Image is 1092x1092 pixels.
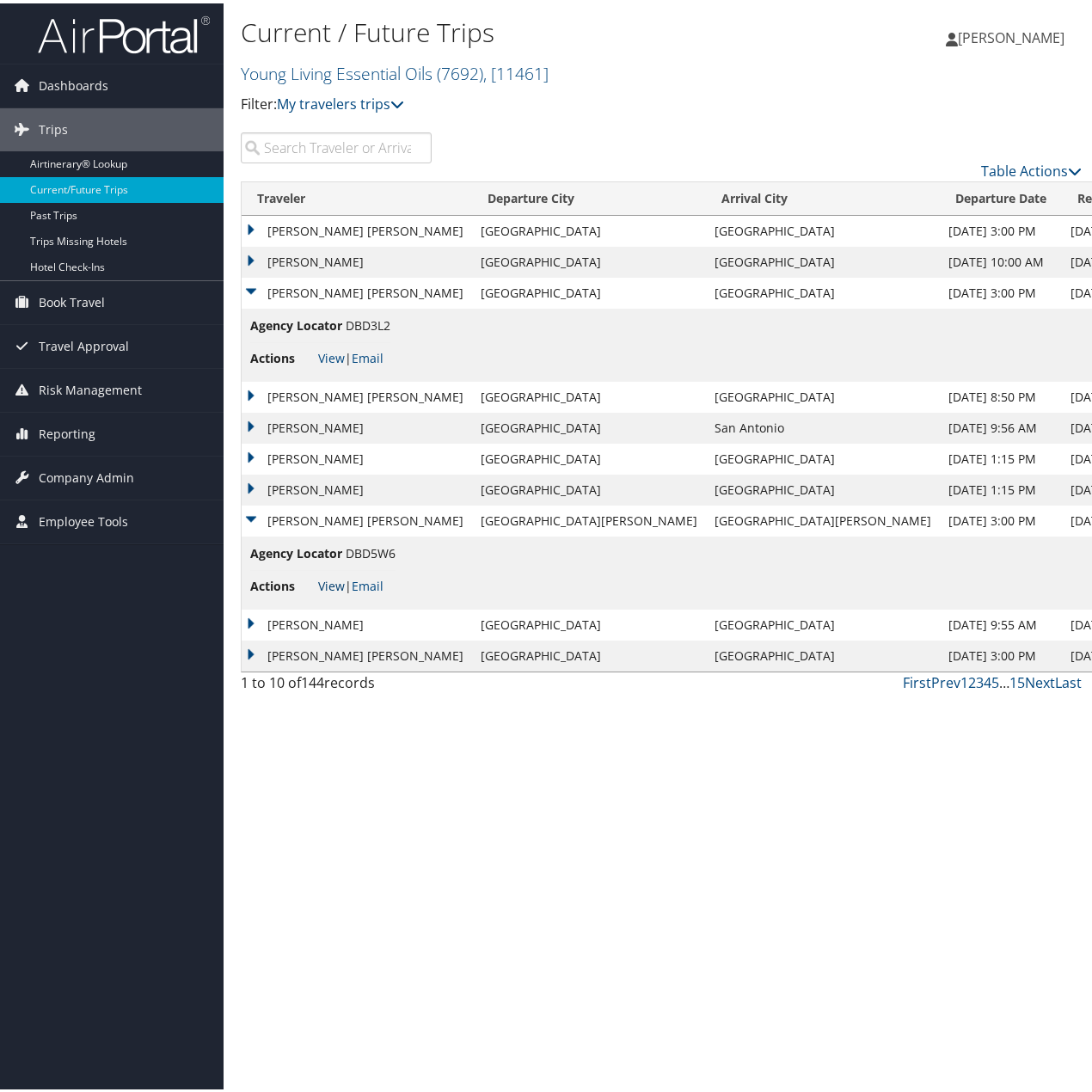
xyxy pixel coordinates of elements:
td: [GEOGRAPHIC_DATA] [706,212,940,243]
td: [PERSON_NAME] [PERSON_NAME] [242,637,472,668]
input: Search Traveler or Arrival City [241,129,432,160]
a: First [903,670,931,689]
td: [DATE] 3:00 PM [940,502,1062,533]
span: Company Admin [39,453,134,496]
p: Filter: [241,90,801,113]
th: Arrival City: activate to sort column ascending [706,179,940,212]
td: [GEOGRAPHIC_DATA][PERSON_NAME] [706,502,940,533]
span: Employee Tools [39,497,128,540]
td: [PERSON_NAME] [242,243,472,274]
span: ( 7692 ) [437,58,483,82]
td: [PERSON_NAME] [242,471,472,502]
a: 4 [984,670,991,689]
span: Dashboards [39,61,108,104]
span: [PERSON_NAME] [958,25,1064,44]
td: [GEOGRAPHIC_DATA] [472,243,706,274]
span: … [999,670,1009,689]
td: [DATE] 1:15 PM [940,440,1062,471]
span: , [ 11461 ] [483,58,549,82]
td: [GEOGRAPHIC_DATA] [472,471,706,502]
a: Email [352,574,383,591]
a: Prev [931,670,960,689]
span: Travel Approval [39,322,129,365]
td: [DATE] 9:55 AM [940,606,1062,637]
td: [PERSON_NAME] [242,606,472,637]
td: [GEOGRAPHIC_DATA] [706,637,940,668]
td: [PERSON_NAME] [PERSON_NAME] [242,274,472,305]
span: Trips [39,105,68,148]
td: [GEOGRAPHIC_DATA] [706,606,940,637]
span: Risk Management [39,365,142,408]
span: Agency Locator [250,541,342,560]
a: 2 [968,670,976,689]
span: DBD3L2 [346,314,390,330]
td: [DATE] 9:56 AM [940,409,1062,440]
th: Departure Date: activate to sort column descending [940,179,1062,212]
td: [GEOGRAPHIC_DATA] [706,378,940,409]
a: Young Living Essential Oils [241,58,549,82]
a: [PERSON_NAME] [946,9,1082,60]
td: [GEOGRAPHIC_DATA] [706,471,940,502]
td: [DATE] 8:50 PM [940,378,1062,409]
span: Actions [250,574,315,592]
th: Departure City: activate to sort column ascending [472,179,706,212]
td: [DATE] 3:00 PM [940,637,1062,668]
h1: Current / Future Trips [241,11,801,47]
td: [PERSON_NAME] [242,440,472,471]
td: San Antonio [706,409,940,440]
td: [GEOGRAPHIC_DATA] [706,274,940,305]
td: [PERSON_NAME] [PERSON_NAME] [242,378,472,409]
a: Next [1025,670,1055,689]
td: [GEOGRAPHIC_DATA][PERSON_NAME] [472,502,706,533]
a: View [318,574,345,591]
img: airportal-logo.png [38,11,210,52]
a: View [318,347,345,363]
td: [GEOGRAPHIC_DATA] [472,212,706,243]
td: [GEOGRAPHIC_DATA] [472,637,706,668]
th: Traveler: activate to sort column ascending [242,179,472,212]
span: 144 [301,670,324,689]
a: 1 [960,670,968,689]
a: 15 [1009,670,1025,689]
td: [DATE] 1:15 PM [940,471,1062,502]
td: [GEOGRAPHIC_DATA] [472,606,706,637]
td: [DATE] 3:00 PM [940,212,1062,243]
td: [GEOGRAPHIC_DATA] [472,409,706,440]
a: 5 [991,670,999,689]
td: [PERSON_NAME] [242,409,472,440]
span: | [318,574,383,591]
a: Email [352,347,383,363]
a: 3 [976,670,984,689]
td: [GEOGRAPHIC_DATA] [472,274,706,305]
a: Table Actions [981,158,1082,177]
span: Book Travel [39,278,105,321]
span: DBD5W6 [346,542,396,558]
td: [PERSON_NAME] [PERSON_NAME] [242,502,472,533]
span: Reporting [39,409,95,452]
span: | [318,347,383,363]
span: Agency Locator [250,313,342,332]
span: Actions [250,346,315,365]
td: [PERSON_NAME] [PERSON_NAME] [242,212,472,243]
a: Last [1055,670,1082,689]
td: [DATE] 10:00 AM [940,243,1062,274]
td: [DATE] 3:00 PM [940,274,1062,305]
td: [GEOGRAPHIC_DATA] [472,440,706,471]
td: [GEOGRAPHIC_DATA] [472,378,706,409]
td: [GEOGRAPHIC_DATA] [706,243,940,274]
a: My travelers trips [277,91,404,110]
td: [GEOGRAPHIC_DATA] [706,440,940,471]
div: 1 to 10 of records [241,669,432,698]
